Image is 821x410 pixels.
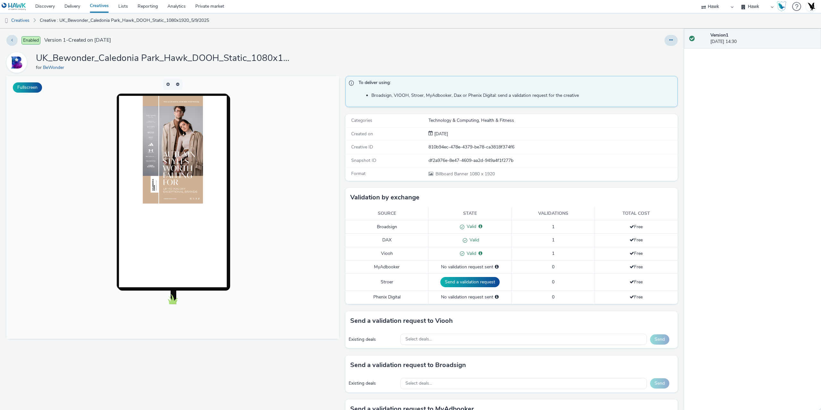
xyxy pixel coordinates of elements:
span: Version 1 - Created on [DATE] [44,37,111,44]
img: Account UK [806,2,816,11]
span: 1 [552,250,554,256]
div: Please select a deal below and click on Send to send a validation request to Phenix Digital. [495,294,499,300]
span: Format [351,171,366,177]
button: Send [650,334,669,345]
td: Phenix Digital [345,291,428,304]
td: Broadsign [345,220,428,234]
td: Stroer [345,274,428,291]
span: Select deals... [405,337,432,342]
span: To deliver using: [359,79,671,88]
button: Fullscreen [13,82,42,93]
th: Source [345,207,428,220]
div: Existing deals [349,336,397,343]
span: Free [630,224,643,230]
div: 810b94ec-478e-4379-be78-ca3818f374f6 [428,144,677,150]
div: df2a976e-8e47-4609-aa2d-949a4f1f277b [428,157,677,164]
a: Hawk Academy [777,1,789,12]
strong: Version 1 [710,32,728,38]
td: DAX [345,234,428,247]
span: Free [630,279,643,285]
h3: Send a validation request to Broadsign [350,360,466,370]
button: Send [650,378,669,389]
h3: Send a validation request to Viooh [350,316,453,326]
span: 0 [552,294,554,300]
div: Technology & Computing, Health & Fitness [428,117,677,124]
span: Select deals... [405,381,432,386]
th: Total cost [595,207,678,220]
div: No validation request sent [432,264,508,270]
span: for [36,64,43,71]
div: [DATE] 14:30 [710,32,816,45]
div: Please select a deal below and click on Send to send a validation request to MyAdbooker. [495,264,499,270]
span: Billboard Banner [436,171,470,177]
button: Send a validation request [440,277,500,287]
div: No validation request sent [432,294,508,300]
th: State [428,207,512,220]
img: Hawk Academy [777,1,786,12]
span: Valid [464,223,476,230]
span: 0 [552,264,554,270]
div: Creation 05 September 2025, 14:30 [433,131,448,137]
div: Existing deals [349,380,397,387]
img: BeWonder [7,53,26,72]
li: Broadsign, VIOOH, Stroer, MyAdbooker, Dax or Phenix Digital: send a validation request for the cr... [371,92,674,99]
img: Advertisement preview [136,20,196,128]
h1: UK_Bewonder_Caledonia Park_Hawk_DOOH_Static_1080x1920_5/9/2025 [36,52,292,64]
span: 1 [552,224,554,230]
td: MyAdbooker [345,260,428,273]
a: BeWonder [43,64,67,71]
span: Free [630,264,643,270]
span: 1080 x 1920 [435,171,495,177]
h3: Validation by exchange [350,193,419,202]
img: dooh [3,18,10,24]
span: Free [630,237,643,243]
span: Snapshot ID [351,157,376,163]
span: [DATE] [433,131,448,137]
span: Free [630,250,643,256]
span: Free [630,294,643,300]
span: 0 [552,279,554,285]
td: Viooh [345,247,428,261]
th: Validations [512,207,595,220]
span: Valid [467,237,479,243]
span: Enabled [21,36,40,45]
span: Categories [351,117,372,123]
span: Creative ID [351,144,373,150]
span: 1 [552,237,554,243]
span: Created on [351,131,373,137]
a: BeWonder [6,59,30,65]
span: Valid [464,250,476,256]
a: Creative : UK_Bewonder_Caledonia Park_Hawk_DOOH_Static_1080x1920_5/9/2025 [37,13,212,28]
img: undefined Logo [2,3,26,11]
